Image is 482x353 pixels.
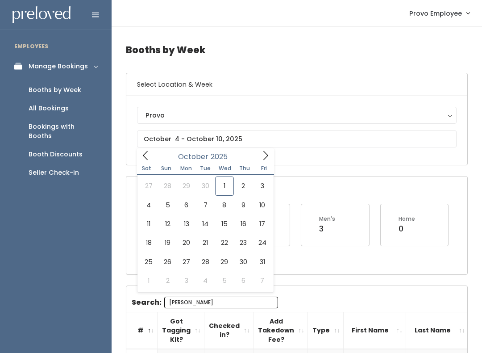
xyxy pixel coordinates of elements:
span: October 28, 2025 [196,252,215,271]
span: October 7, 2025 [196,196,215,214]
span: October 5, 2025 [158,196,177,214]
span: October 13, 2025 [177,214,196,233]
span: October 18, 2025 [139,233,158,252]
div: Manage Bookings [29,62,88,71]
h6: Select Location & Week [126,73,467,96]
span: October 10, 2025 [253,196,271,214]
span: Thu [235,166,254,171]
div: 3 [319,223,335,235]
h4: Booths by Week [126,38,468,62]
span: November 3, 2025 [177,271,196,290]
span: Sun [157,166,176,171]
span: November 4, 2025 [196,271,215,290]
span: October 27, 2025 [177,252,196,271]
th: Add Takedown Fee?: activate to sort column ascending [253,312,308,349]
div: All Bookings [29,104,69,113]
span: Provo Employee [409,8,462,18]
span: Tue [195,166,215,171]
span: October 22, 2025 [215,233,234,252]
th: #: activate to sort column descending [126,312,158,349]
span: November 2, 2025 [158,271,177,290]
span: October 20, 2025 [177,233,196,252]
span: October 21, 2025 [196,233,215,252]
span: September 27, 2025 [139,176,158,195]
input: Search: [164,297,278,308]
span: October 23, 2025 [234,233,253,252]
span: October 1, 2025 [215,176,234,195]
th: First Name: activate to sort column ascending [344,312,406,349]
a: Provo Employee [400,4,478,23]
div: 0 [399,223,415,235]
div: Provo [145,110,448,120]
div: Home [399,215,415,223]
div: Booths by Week [29,85,81,95]
span: November 6, 2025 [234,271,253,290]
button: Provo [137,107,457,124]
span: October 26, 2025 [158,252,177,271]
img: preloved logo [12,6,71,24]
span: October 30, 2025 [234,252,253,271]
th: Type: activate to sort column ascending [308,312,344,349]
span: November 5, 2025 [215,271,234,290]
span: October 2, 2025 [234,176,253,195]
div: Men's [319,215,335,223]
div: Bookings with Booths [29,122,97,141]
span: Wed [215,166,235,171]
span: October 17, 2025 [253,214,271,233]
span: Mon [176,166,196,171]
span: October 12, 2025 [158,214,177,233]
span: October 9, 2025 [234,196,253,214]
span: Fri [254,166,274,171]
span: October 19, 2025 [158,233,177,252]
span: October 29, 2025 [215,252,234,271]
th: Checked in?: activate to sort column ascending [204,312,253,349]
span: October 31, 2025 [253,252,271,271]
span: October 25, 2025 [139,252,158,271]
input: Year [208,151,235,162]
span: October 11, 2025 [139,214,158,233]
th: Last Name: activate to sort column ascending [406,312,469,349]
span: October 14, 2025 [196,214,215,233]
label: Search: [132,297,278,308]
input: October 4 - October 10, 2025 [137,130,457,147]
span: October 6, 2025 [177,196,196,214]
th: Got Tagging Kit?: activate to sort column ascending [158,312,204,349]
span: October 15, 2025 [215,214,234,233]
span: September 29, 2025 [177,176,196,195]
span: October 8, 2025 [215,196,234,214]
div: Seller Check-in [29,168,79,177]
span: September 30, 2025 [196,176,215,195]
span: November 7, 2025 [253,271,271,290]
span: October 24, 2025 [253,233,271,252]
span: September 28, 2025 [158,176,177,195]
div: Booth Discounts [29,150,83,159]
span: November 1, 2025 [139,271,158,290]
span: October 3, 2025 [253,176,271,195]
span: October 16, 2025 [234,214,253,233]
span: October [178,153,208,160]
span: October 4, 2025 [139,196,158,214]
span: Sat [137,166,157,171]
